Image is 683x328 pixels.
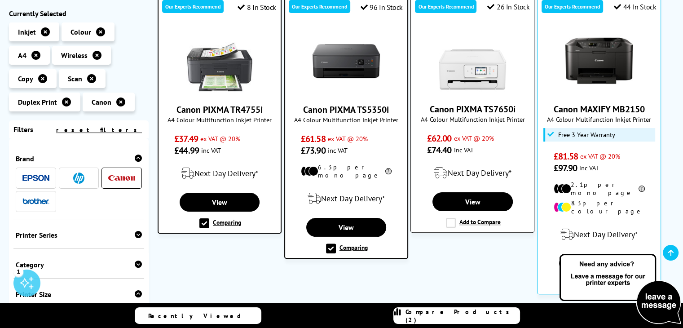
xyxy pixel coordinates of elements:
[61,51,88,60] span: Wireless
[542,115,656,124] span: A4 Colour Multifunction Inkjet Printer
[487,2,529,11] div: 26 In Stock
[73,173,84,184] img: HP
[446,218,501,228] label: Add to Compare
[557,253,683,326] img: Open Live Chat window
[148,312,250,320] span: Recently Viewed
[432,192,513,211] a: View
[303,104,389,115] a: Canon PIXMA TS5350i
[200,134,240,143] span: ex VAT @ 20%
[13,125,33,134] span: Filters
[554,151,578,162] span: £81.58
[18,98,57,106] span: Duplex Print
[439,87,506,96] a: Canon PIXMA TS7650i
[22,196,49,207] a: Brother
[542,222,656,247] div: modal_delivery
[554,103,645,115] a: Canon MAXIFY MB2150
[558,131,615,138] span: Free 3 Year Warranty
[565,27,633,94] img: Canon MAXIFY MB2150
[427,144,452,156] span: £74.40
[9,9,149,18] div: Currently Selected
[16,154,142,163] div: Brand
[18,74,33,83] span: Copy
[201,146,221,155] span: inc VAT
[174,133,198,145] span: £37.49
[180,193,260,212] a: View
[163,161,276,186] div: modal_delivery
[415,115,529,124] span: A4 Colour Multifunction Inkjet Printer
[22,175,49,182] img: Epson
[290,186,403,211] div: modal_delivery
[16,230,142,239] div: Printer Series
[454,134,494,142] span: ex VAT @ 20%
[68,74,82,83] span: Scan
[108,175,135,181] img: Canon
[108,173,135,184] a: Canon
[199,218,241,228] label: Comparing
[439,27,506,94] img: Canon PIXMA TS7650i
[361,3,403,12] div: 96 In Stock
[66,173,93,184] a: HP
[313,88,380,97] a: Canon PIXMA TS5350i
[176,104,263,115] a: Canon PIXMA TR4755i
[427,133,452,144] span: £62.00
[71,27,91,36] span: Colour
[405,308,520,324] span: Compare Products (2)
[565,87,633,96] a: Canon MAXIFY MB2150
[328,134,368,143] span: ex VAT @ 20%
[301,133,326,145] span: £61.58
[16,290,142,299] div: Printer Size
[301,145,326,156] span: £73.90
[18,51,26,60] span: A4
[174,145,199,156] span: £44.99
[579,164,599,172] span: inc VAT
[328,146,348,155] span: inc VAT
[186,27,253,95] img: Canon PIXMA TR4755i
[614,2,656,11] div: 44 In Stock
[554,199,645,215] li: 8.3p per colour page
[326,244,368,253] label: Comparing
[415,160,529,186] div: modal_delivery
[430,103,516,115] a: Canon PIXMA TS7650i
[306,218,386,237] a: View
[313,27,380,95] img: Canon PIXMA TS5350i
[135,307,261,324] a: Recently Viewed
[238,3,276,12] div: 8 In Stock
[554,181,645,197] li: 2.1p per mono page
[16,260,142,269] div: Category
[18,27,36,36] span: Inkjet
[163,115,276,124] span: A4 Colour Multifunction Inkjet Printer
[56,126,142,134] a: reset filters
[186,88,253,97] a: Canon PIXMA TR4755i
[393,307,520,324] a: Compare Products (2)
[22,198,49,204] img: Brother
[13,266,23,276] div: 1
[454,146,473,154] span: inc VAT
[92,98,111,106] span: Canon
[580,152,620,160] span: ex VAT @ 20%
[554,162,577,174] span: £97.90
[290,115,403,124] span: A4 Colour Multifunction Inkjet Printer
[22,173,49,184] a: Epson
[301,163,392,179] li: 6.3p per mono page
